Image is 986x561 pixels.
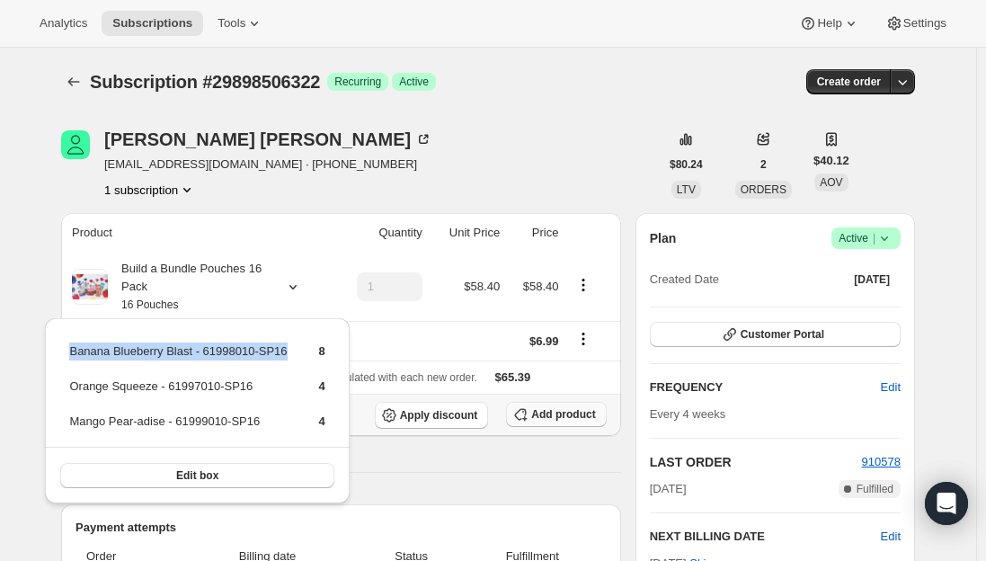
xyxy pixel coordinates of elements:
button: [DATE] [843,267,901,292]
button: Shipping actions [569,329,598,349]
th: Price [505,213,564,253]
span: [EMAIL_ADDRESS][DOMAIN_NAME] · [PHONE_NUMBER] [104,156,432,174]
small: 16 Pouches [121,298,178,311]
span: Every 4 weeks [650,407,726,421]
span: 8 [319,344,325,358]
th: Product [61,213,332,253]
h2: NEXT BILLING DATE [650,528,881,546]
span: Help [817,16,841,31]
button: Product actions [569,275,598,295]
button: $80.24 [659,152,714,177]
button: Subscriptions [102,11,203,36]
span: Subscriptions [112,16,192,31]
span: Subscription #29898506322 [90,72,320,92]
button: Edit box [60,463,333,488]
span: Customer Portal [741,327,824,342]
span: Create order [817,75,881,89]
th: Quantity [332,213,428,253]
button: Edit [881,528,901,546]
a: 910578 [862,455,901,468]
button: 910578 [862,453,901,471]
span: $6.99 [529,334,559,348]
span: Analytics [40,16,87,31]
span: [DATE] [650,480,687,498]
button: Analytics [29,11,98,36]
span: Apply discount [400,408,478,423]
span: Recurring [334,75,381,89]
span: Active [399,75,429,89]
span: LTV [677,183,696,196]
span: $58.40 [464,280,500,293]
h2: LAST ORDER [650,453,862,471]
span: $40.12 [813,152,849,170]
span: $58.40 [523,280,559,293]
div: [PERSON_NAME] [PERSON_NAME] [104,130,432,148]
span: Settings [903,16,946,31]
button: Subscriptions [61,69,86,94]
td: Orange Squeeze - 61997010-SP16 [68,377,288,410]
span: Edit [881,378,901,396]
span: Gabrielle Nguyen [61,130,90,159]
button: Edit [870,373,911,402]
span: Created Date [650,271,719,289]
span: Active [839,229,893,247]
span: 4 [319,414,325,428]
h2: FREQUENCY [650,378,881,396]
span: $65.39 [495,370,531,384]
span: Fulfilled [857,482,893,496]
span: Tools [218,16,245,31]
span: [DATE] [854,272,890,287]
button: 2 [750,152,777,177]
button: Settings [875,11,957,36]
span: $80.24 [670,157,703,172]
button: Tools [207,11,274,36]
span: ORDERS [741,183,786,196]
div: Build a Bundle Pouches 16 Pack [108,260,270,314]
span: | [873,231,875,245]
button: Help [788,11,870,36]
button: Add product [506,402,606,427]
td: Banana Blueberry Blast - 61998010-SP16 [68,342,288,375]
button: Product actions [104,181,196,199]
span: Edit box [176,468,218,483]
button: Create order [806,69,892,94]
button: Customer Portal [650,322,901,347]
th: Unit Price [428,213,505,253]
button: Apply discount [375,402,489,429]
h2: Payment attempts [76,519,607,537]
span: 2 [760,157,767,172]
div: Open Intercom Messenger [925,482,968,525]
span: AOV [820,176,842,189]
td: Mango Pear-adise - 61999010-SP16 [68,412,288,445]
span: 4 [319,379,325,393]
h2: Plan [650,229,677,247]
span: Add product [531,407,595,422]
